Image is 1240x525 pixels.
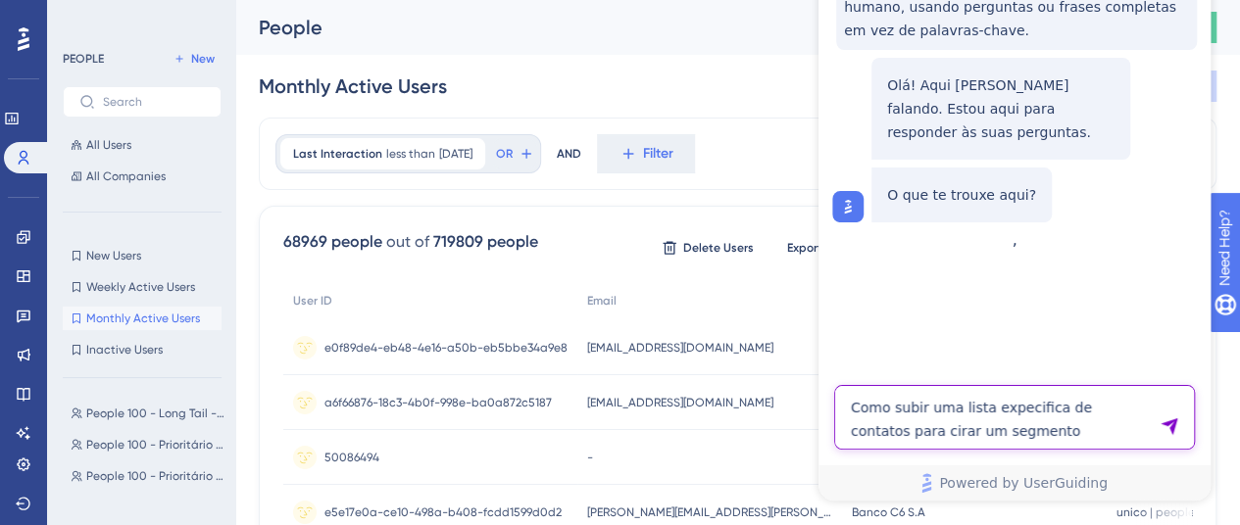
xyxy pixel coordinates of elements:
button: OR [493,138,536,169]
span: [EMAIL_ADDRESS][DOMAIN_NAME] [587,395,773,410]
div: Monthly Active Users [259,72,447,100]
span: OR [496,146,513,162]
div: AND [557,134,581,173]
span: [PERSON_NAME][EMAIL_ADDRESS][PERSON_NAME][DOMAIN_NAME] [587,504,832,520]
span: e0f89de4-eb48-4e16-a50b-eb5bbe34a9e8 [324,340,568,356]
span: User ID [293,293,332,309]
div: out of [386,230,429,254]
span: e5e17e0a-ce10-498a-b408-fcdd1599d0d2 [324,504,562,520]
button: Filter [597,134,695,173]
span: Need Help? [46,5,123,28]
span: Email [587,293,617,309]
div: 68969 people [283,230,382,254]
div: People [259,14,877,41]
button: Export CSV [769,232,867,263]
span: Last Interaction [293,146,382,162]
span: - [587,450,593,465]
span: Filter [643,142,673,166]
span: less than [386,146,435,162]
span: Export CSV [787,240,849,256]
span: Delete Users [683,240,754,256]
button: Delete Users [659,232,757,263]
span: Banco C6 S.A [852,504,925,520]
span: unico | people [1116,504,1195,520]
span: [DATE] [439,146,472,162]
div: 719809 people [433,230,538,254]
span: 50086494 [324,450,379,465]
span: a6f66876-18c3-4b0f-998e-ba0a872c5187 [324,395,552,410]
span: [EMAIL_ADDRESS][DOMAIN_NAME] [587,340,773,356]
